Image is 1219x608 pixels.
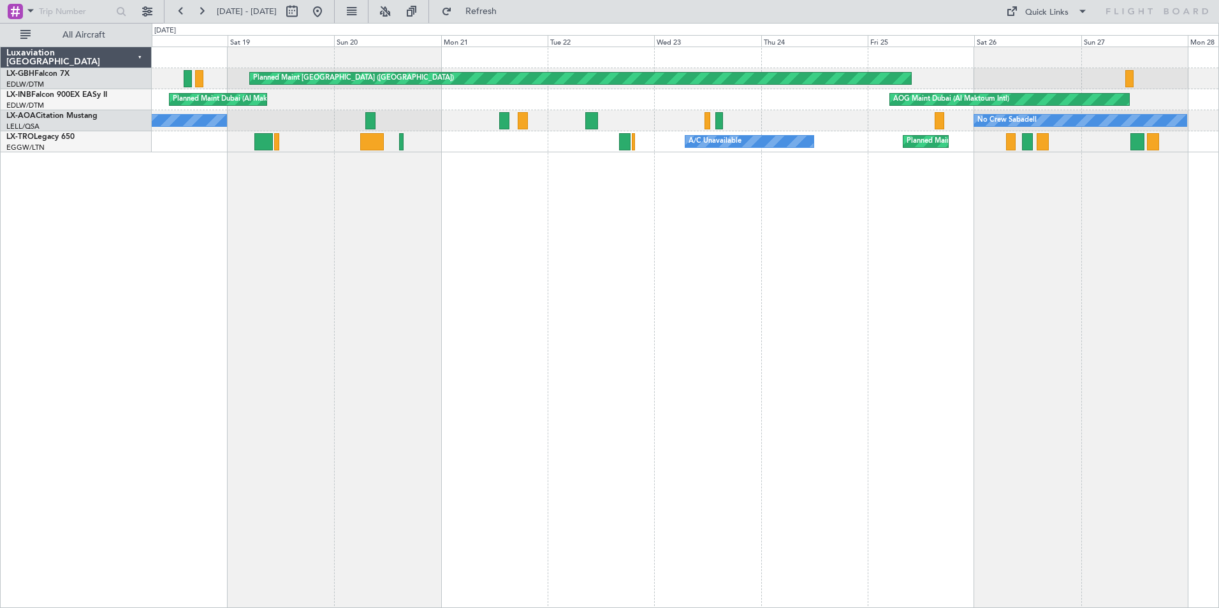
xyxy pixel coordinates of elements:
div: Quick Links [1025,6,1069,19]
a: LX-TROLegacy 650 [6,133,75,141]
a: EGGW/LTN [6,143,45,152]
button: All Aircraft [14,25,138,45]
a: LX-GBHFalcon 7X [6,70,69,78]
button: Refresh [435,1,512,22]
div: No Crew Sabadell [977,111,1037,130]
span: All Aircraft [33,31,135,40]
div: AOG Maint Dubai (Al Maktoum Intl) [893,90,1009,109]
span: LX-TRO [6,133,34,141]
div: Fri 18 [121,35,228,47]
div: A/C Unavailable [689,132,741,151]
button: Quick Links [1000,1,1094,22]
a: EDLW/DTM [6,80,44,89]
div: Planned Maint Dubai (Al Maktoum Intl) [173,90,298,109]
div: Sat 19 [228,35,334,47]
div: Tue 22 [548,35,654,47]
div: Sat 26 [974,35,1081,47]
span: LX-AOA [6,112,36,120]
div: Thu 24 [761,35,868,47]
a: LELL/QSA [6,122,40,131]
div: Fri 25 [868,35,974,47]
span: [DATE] - [DATE] [217,6,277,17]
span: LX-INB [6,91,31,99]
div: Sun 27 [1081,35,1188,47]
a: LX-AOACitation Mustang [6,112,98,120]
span: LX-GBH [6,70,34,78]
a: LX-INBFalcon 900EX EASy II [6,91,107,99]
div: Planned Maint [GEOGRAPHIC_DATA] ([GEOGRAPHIC_DATA]) [907,132,1107,151]
div: Mon 21 [441,35,548,47]
input: Trip Number [39,2,112,21]
span: Refresh [455,7,508,16]
div: Wed 23 [654,35,761,47]
div: Planned Maint [GEOGRAPHIC_DATA] ([GEOGRAPHIC_DATA]) [253,69,454,88]
a: EDLW/DTM [6,101,44,110]
div: Sun 20 [334,35,441,47]
div: [DATE] [154,25,176,36]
